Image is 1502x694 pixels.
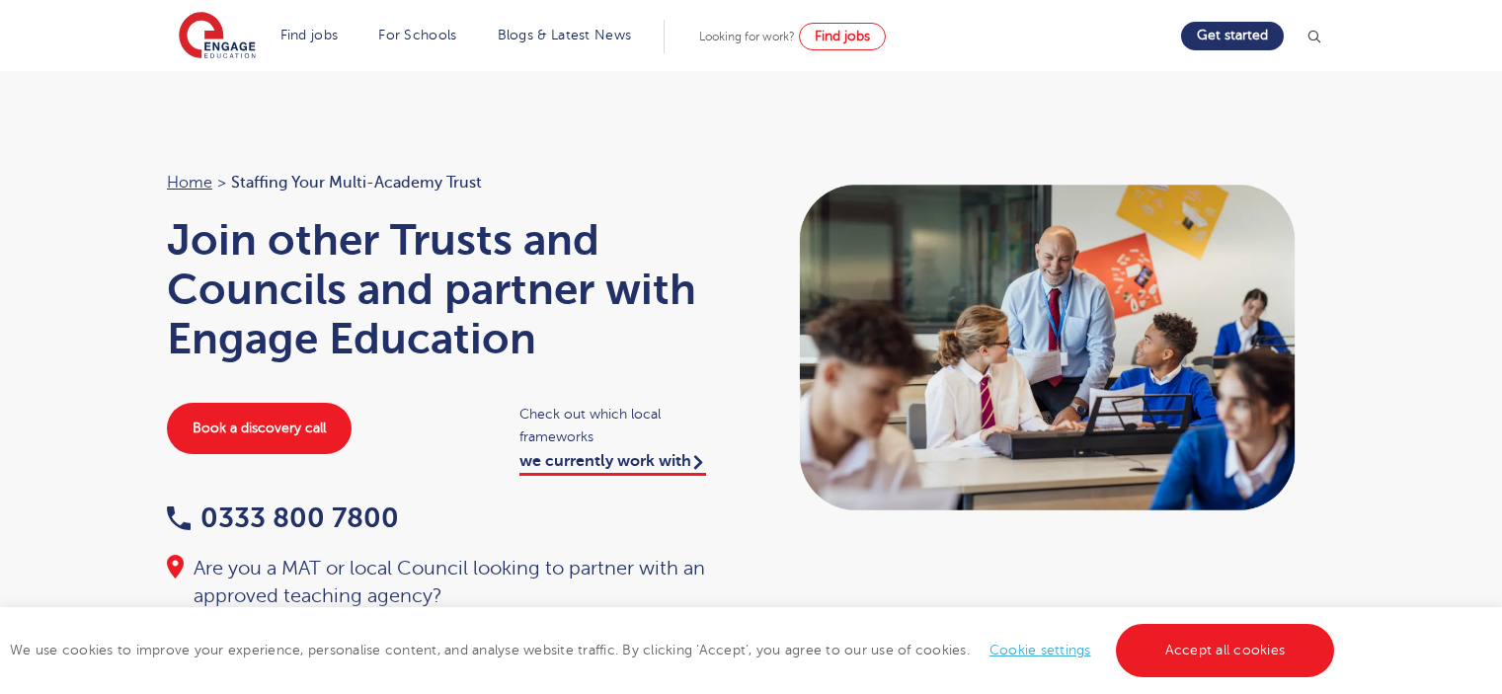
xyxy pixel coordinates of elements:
a: For Schools [378,28,456,42]
img: Engage Education [179,12,256,61]
a: we currently work with [519,452,706,476]
a: Accept all cookies [1116,624,1335,677]
a: Find jobs [799,23,886,50]
a: 0333 800 7800 [167,502,399,533]
span: We use cookies to improve your experience, personalise content, and analyse website traffic. By c... [10,643,1339,657]
a: Book a discovery call [167,403,352,454]
span: Looking for work? [699,30,795,43]
a: Home [167,174,212,192]
span: Find jobs [815,29,870,43]
span: Staffing your Multi-Academy Trust [231,170,482,195]
span: > [217,174,226,192]
a: Get started [1181,22,1284,50]
nav: breadcrumb [167,170,732,195]
span: Check out which local frameworks [519,403,732,448]
a: Blogs & Latest News [498,28,632,42]
h1: Join other Trusts and Councils and partner with Engage Education [167,215,732,363]
a: Find jobs [280,28,339,42]
a: Cookie settings [989,643,1091,657]
div: Are you a MAT or local Council looking to partner with an approved teaching agency? [167,555,732,610]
